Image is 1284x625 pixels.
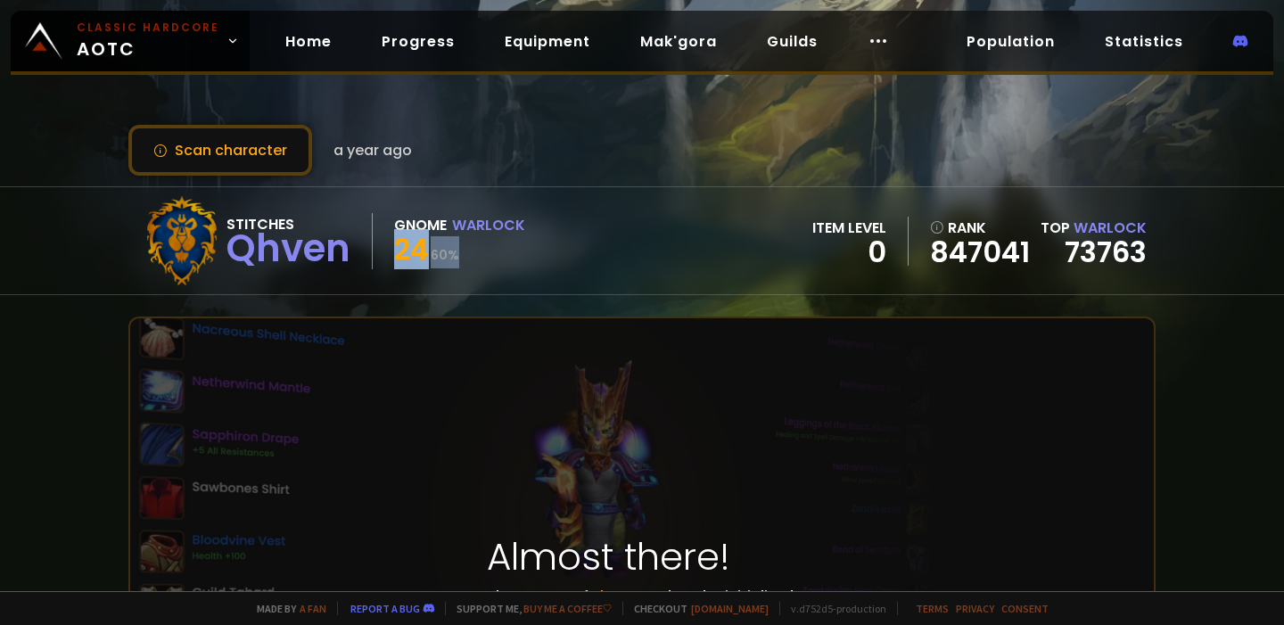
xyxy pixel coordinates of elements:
[333,139,412,161] span: a year ago
[77,20,219,62] span: AOTC
[753,23,832,60] a: Guilds
[300,602,326,615] a: a fan
[246,602,326,615] span: Made by
[523,602,612,615] a: Buy me a coffee
[779,602,886,615] span: v. d752d5 - production
[956,602,994,615] a: Privacy
[271,23,346,60] a: Home
[588,586,635,606] span: Qhven
[11,11,250,71] a: Classic HardcoreAOTC
[445,602,612,615] span: Support me,
[431,246,459,264] small: 60 %
[916,602,949,615] a: Terms
[452,214,525,236] div: Warlock
[1074,218,1147,238] span: Warlock
[77,20,219,36] small: Classic Hardcore
[1041,217,1147,239] div: Top
[128,125,312,176] button: Scan character
[490,23,605,60] a: Equipment
[930,217,1030,239] div: rank
[691,602,769,615] a: [DOMAIN_NAME]
[952,23,1069,60] a: Population
[1065,232,1147,272] a: 73763
[622,602,769,615] span: Checkout
[930,239,1030,266] a: 847041
[394,214,447,236] div: Gnome
[487,529,797,585] h1: Almost there!
[812,217,886,239] div: item level
[1001,602,1049,615] a: Consent
[226,213,350,235] div: Stitches
[367,23,469,60] a: Progress
[1091,23,1198,60] a: Statistics
[812,239,886,266] div: 0
[626,23,731,60] a: Mak'gora
[394,229,429,269] span: 24
[350,602,420,615] a: Report a bug
[226,235,350,262] div: Qhven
